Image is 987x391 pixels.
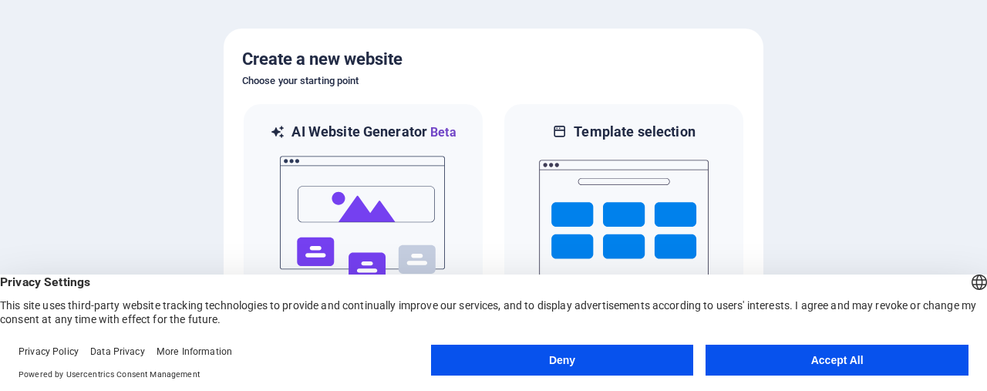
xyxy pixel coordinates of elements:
[503,103,745,344] div: Template selectionChoose from 150+ templates and adjust it to you needs.
[278,142,448,296] img: ai
[574,123,695,141] h6: Template selection
[291,123,456,142] h6: AI Website Generator
[242,72,745,90] h6: Choose your starting point
[427,125,456,140] span: Beta
[242,103,484,344] div: AI Website GeneratorBetaaiLet the AI Website Generator create a website based on your input.
[242,47,745,72] h5: Create a new website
